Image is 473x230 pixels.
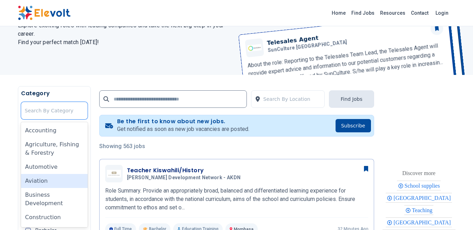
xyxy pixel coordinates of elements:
[127,166,244,175] h3: Teacher Kiswahili/History
[393,195,453,201] span: [GEOGRAPHIC_DATA]
[18,6,70,20] img: Elevolt
[438,196,473,230] iframe: Chat Widget
[21,89,88,98] h5: Category
[329,7,349,19] a: Home
[377,7,408,19] a: Resources
[21,124,88,138] div: Accounting
[408,7,431,19] a: Contact
[393,219,453,225] span: [GEOGRAPHIC_DATA]
[431,6,453,20] a: Login
[336,119,371,132] button: Subscribe
[107,170,121,178] img: Aga Khan Development Network - AKDN
[21,138,88,160] div: Agriculture, Fishing & Forestry
[405,183,442,189] span: School supplies
[21,210,88,224] div: Construction
[117,125,249,133] p: Get notified as soon as new job vacancies are posted.
[21,174,88,188] div: Aviation
[329,90,374,108] button: Find Jobs
[18,21,228,47] h2: Explore exciting roles with leading companies and take the next big step in your career. Find you...
[99,142,374,151] p: Showing 563 jobs
[117,118,249,125] h4: Be the first to know about new jobs.
[386,193,452,203] div: Nairobi
[386,217,452,227] div: Aga khan University
[404,205,433,215] div: Teaching
[21,160,88,174] div: Automotive
[412,207,434,213] span: Teaching
[127,175,241,181] span: [PERSON_NAME] Development Network - AKDN
[105,187,368,212] p: Role Summary. Provide an appropriately broad, balanced and differentiated learning experience for...
[21,188,88,210] div: Business Development
[402,168,435,178] div: These are topics related to the article that might interest you
[397,181,441,190] div: School supplies
[349,7,377,19] a: Find Jobs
